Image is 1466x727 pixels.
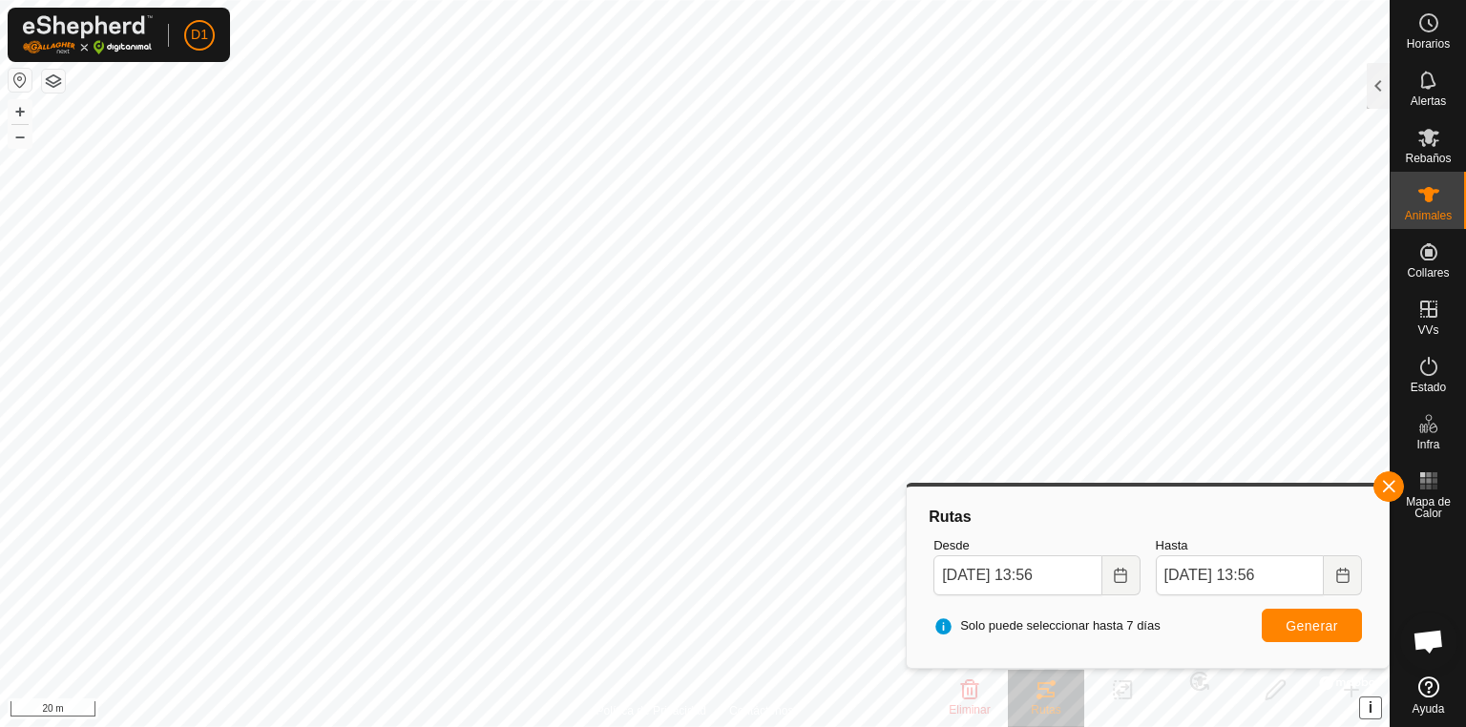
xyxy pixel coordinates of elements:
span: i [1369,699,1372,716]
button: Capas del Mapa [42,70,65,93]
span: Alertas [1411,95,1446,107]
button: + [9,100,31,123]
label: Hasta [1156,536,1362,555]
button: i [1360,697,1381,718]
a: Política de Privacidad [597,702,706,719]
button: Choose Date [1102,555,1141,595]
a: Contáctenos [729,702,793,719]
button: Generar [1262,609,1362,642]
button: – [9,125,31,148]
span: Ayuda [1413,703,1445,715]
span: Solo puede seleccionar hasta 7 días [933,616,1161,635]
span: Generar [1286,618,1338,634]
span: VVs [1417,324,1438,336]
span: D1 [191,25,208,45]
a: Ayuda [1391,669,1466,722]
span: Infra [1416,439,1439,450]
span: Animales [1405,210,1452,221]
img: Logo Gallagher [23,15,153,54]
label: Desde [933,536,1140,555]
button: Restablecer Mapa [9,69,31,92]
span: Horarios [1407,38,1450,50]
span: Rebaños [1405,153,1451,164]
button: Choose Date [1324,555,1362,595]
span: Collares [1407,267,1449,279]
div: Chat abierto [1400,613,1457,670]
span: Mapa de Calor [1395,496,1461,519]
span: Estado [1411,382,1446,393]
div: Rutas [926,506,1370,529]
